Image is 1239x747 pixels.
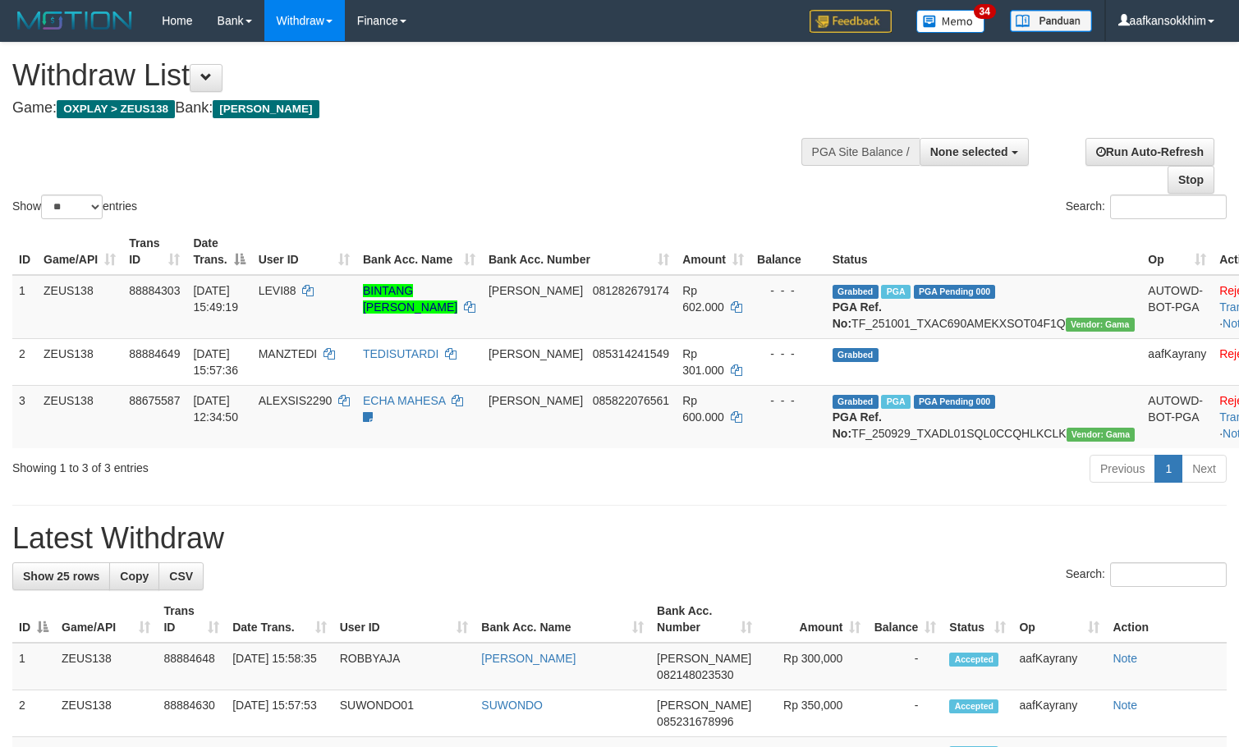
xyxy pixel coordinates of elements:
th: Trans ID: activate to sort column ascending [122,228,186,275]
th: Game/API: activate to sort column ascending [37,228,122,275]
td: ZEUS138 [37,338,122,385]
a: 1 [1154,455,1182,483]
td: 2 [12,690,55,737]
th: Amount: activate to sort column ascending [759,596,868,643]
b: PGA Ref. No: [833,300,882,330]
th: Status [826,228,1142,275]
img: Feedback.jpg [810,10,892,33]
label: Search: [1066,195,1227,219]
a: SUWONDO [481,699,543,712]
th: Status: activate to sort column ascending [943,596,1012,643]
span: 88884303 [129,284,180,297]
td: 88884630 [157,690,226,737]
th: Bank Acc. Number: activate to sort column ascending [482,228,676,275]
th: Date Trans.: activate to sort column descending [186,228,251,275]
span: Copy 085314241549 to clipboard [593,347,669,360]
td: TF_251001_TXAC690AMEKXSOT04F1Q [826,275,1142,339]
th: Game/API: activate to sort column ascending [55,596,157,643]
td: AUTOWD-BOT-PGA [1141,275,1213,339]
h1: Latest Withdraw [12,522,1227,555]
span: 88884649 [129,347,180,360]
td: 3 [12,385,37,448]
td: [DATE] 15:57:53 [226,690,333,737]
a: Show 25 rows [12,562,110,590]
th: Bank Acc. Number: activate to sort column ascending [650,596,759,643]
span: Marked by aafpengsreynich [881,395,910,409]
td: SUWONDO01 [333,690,475,737]
span: CSV [169,570,193,583]
input: Search: [1110,195,1227,219]
select: Showentries [41,195,103,219]
a: Next [1182,455,1227,483]
th: Op: activate to sort column ascending [1141,228,1213,275]
th: Bank Acc. Name: activate to sort column ascending [356,228,482,275]
div: - - - [757,392,819,409]
span: Vendor URL: https://trx31.1velocity.biz [1067,428,1136,442]
a: TEDISUTARDI [363,347,438,360]
td: ZEUS138 [37,275,122,339]
span: [DATE] 12:34:50 [193,394,238,424]
th: ID: activate to sort column descending [12,596,55,643]
div: Showing 1 to 3 of 3 entries [12,453,504,476]
img: MOTION_logo.png [12,8,137,33]
th: Amount: activate to sort column ascending [676,228,750,275]
span: Copy 081282679174 to clipboard [593,284,669,297]
td: aafKayrany [1012,690,1106,737]
td: ZEUS138 [55,643,157,690]
td: ROBBYAJA [333,643,475,690]
button: None selected [920,138,1029,166]
th: Trans ID: activate to sort column ascending [157,596,226,643]
th: Op: activate to sort column ascending [1012,596,1106,643]
span: 88675587 [129,394,180,407]
td: Rp 300,000 [759,643,868,690]
span: [PERSON_NAME] [213,100,319,118]
span: Marked by aafanarl [881,285,910,299]
td: [DATE] 15:58:35 [226,643,333,690]
h1: Withdraw List [12,59,810,92]
span: 34 [974,4,996,19]
span: Vendor URL: https://trx31.1velocity.biz [1066,318,1135,332]
a: Previous [1090,455,1155,483]
div: - - - [757,282,819,299]
span: None selected [930,145,1008,158]
span: Grabbed [833,348,879,362]
td: AUTOWD-BOT-PGA [1141,385,1213,448]
th: Bank Acc. Name: activate to sort column ascending [475,596,650,643]
span: Show 25 rows [23,570,99,583]
th: Balance [750,228,826,275]
span: OXPLAY > ZEUS138 [57,100,175,118]
a: [PERSON_NAME] [481,652,576,665]
a: Note [1113,652,1137,665]
span: [PERSON_NAME] [657,699,751,712]
h4: Game: Bank: [12,100,810,117]
td: 88884648 [157,643,226,690]
td: 1 [12,275,37,339]
a: Run Auto-Refresh [1085,138,1214,166]
td: ZEUS138 [55,690,157,737]
span: PGA Pending [914,395,996,409]
div: PGA Site Balance / [801,138,920,166]
input: Search: [1110,562,1227,587]
span: ALEXSIS2290 [259,394,333,407]
a: ECHA MAHESA [363,394,445,407]
span: Rp 600.000 [682,394,724,424]
span: LEVI88 [259,284,296,297]
span: PGA Pending [914,285,996,299]
th: Date Trans.: activate to sort column ascending [226,596,333,643]
a: Note [1113,699,1137,712]
a: Copy [109,562,159,590]
span: Copy 085231678996 to clipboard [657,715,733,728]
td: 2 [12,338,37,385]
td: - [867,690,943,737]
b: PGA Ref. No: [833,410,882,440]
th: User ID: activate to sort column ascending [333,596,475,643]
span: Accepted [949,699,998,713]
td: TF_250929_TXADL01SQL0CCQHLKCLK [826,385,1142,448]
label: Show entries [12,195,137,219]
span: Accepted [949,653,998,667]
img: Button%20Memo.svg [916,10,985,33]
div: - - - [757,346,819,362]
span: [DATE] 15:49:19 [193,284,238,314]
a: Stop [1168,166,1214,194]
span: [PERSON_NAME] [489,394,583,407]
